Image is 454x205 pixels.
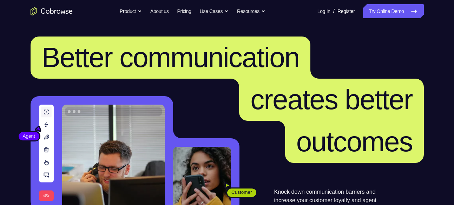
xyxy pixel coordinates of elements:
[150,4,169,18] a: About us
[296,126,413,157] span: outcomes
[177,4,191,18] a: Pricing
[200,4,229,18] button: Use Cases
[237,4,265,18] button: Resources
[120,4,142,18] button: Product
[317,4,330,18] a: Log In
[333,7,335,15] span: /
[250,84,412,115] span: creates better
[337,4,355,18] a: Register
[42,42,300,73] span: Better communication
[363,4,423,18] a: Try Online Demo
[31,7,73,15] a: Go to the home page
